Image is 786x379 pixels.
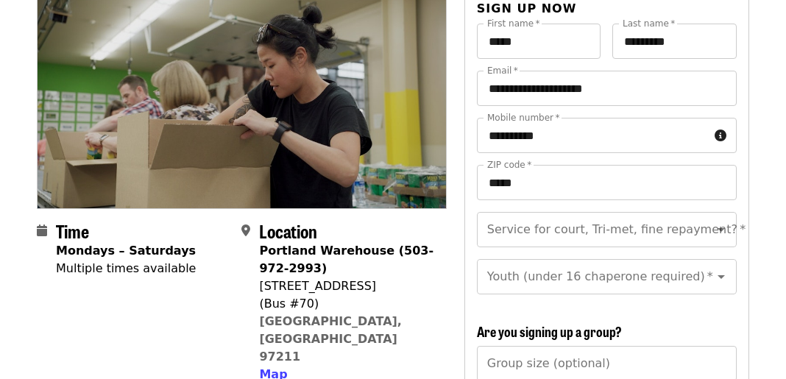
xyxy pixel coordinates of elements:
[477,71,737,106] input: Email
[487,66,518,75] label: Email
[259,244,433,275] strong: Portland Warehouse (503-972-2993)
[56,260,196,277] div: Multiple times available
[623,19,675,28] label: Last name
[241,224,250,238] i: map-marker-alt icon
[37,224,47,238] i: calendar icon
[259,218,317,244] span: Location
[259,277,434,295] div: [STREET_ADDRESS]
[711,266,732,287] button: Open
[487,160,531,169] label: ZIP code
[477,24,601,59] input: First name
[477,118,709,153] input: Mobile number
[711,219,732,240] button: Open
[56,244,196,258] strong: Mondays – Saturdays
[612,24,737,59] input: Last name
[477,1,577,15] span: Sign up now
[487,19,540,28] label: First name
[487,113,559,122] label: Mobile number
[477,322,622,341] span: Are you signing up a group?
[56,218,89,244] span: Time
[715,129,726,143] i: circle-info icon
[259,314,402,364] a: [GEOGRAPHIC_DATA], [GEOGRAPHIC_DATA] 97211
[259,295,434,313] div: (Bus #70)
[477,165,737,200] input: ZIP code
